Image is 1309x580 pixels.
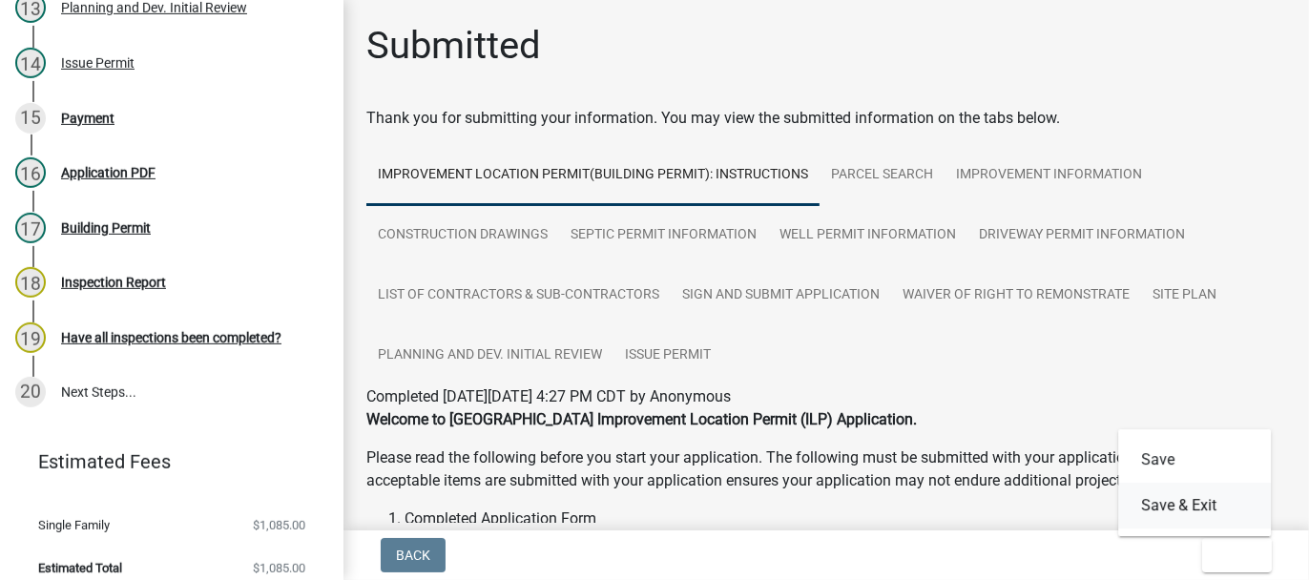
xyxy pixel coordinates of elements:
[1118,429,1271,536] div: Exit
[15,103,46,134] div: 15
[15,213,46,243] div: 17
[820,145,945,206] a: Parcel search
[15,48,46,78] div: 14
[405,507,1286,530] li: Completed Application Form
[253,519,305,531] span: $1,085.00
[61,1,247,14] div: Planning and Dev. Initial Review
[366,205,559,266] a: Construction Drawings
[38,562,122,574] span: Estimated Total
[768,205,967,266] a: Well Permit Information
[559,205,768,266] a: Septic Permit Information
[15,267,46,298] div: 18
[38,519,110,531] span: Single Family
[366,107,1286,130] div: Thank you for submitting your information. You may view the submitted information on the tabs below.
[671,265,891,326] a: Sign and Submit Application
[945,145,1153,206] a: Improvement Information
[15,157,46,188] div: 16
[891,265,1141,326] a: Waiver of Right to Remonstrate
[396,548,430,563] span: Back
[61,56,135,70] div: Issue Permit
[366,446,1286,492] p: Please read the following before you start your application. The following must be submitted with...
[967,205,1196,266] a: Driveway Permit Information
[366,265,671,326] a: List of Contractors & Sub-Contractors
[366,145,820,206] a: Improvement Location Permit(Building Permit): Instructions
[61,112,114,125] div: Payment
[61,166,156,179] div: Application PDF
[1118,483,1271,528] button: Save & Exit
[15,443,313,481] a: Estimated Fees
[366,325,613,386] a: Planning and Dev. Initial Review
[61,276,166,289] div: Inspection Report
[366,387,731,405] span: Completed [DATE][DATE] 4:27 PM CDT by Anonymous
[613,325,722,386] a: Issue Permit
[15,322,46,353] div: 19
[1217,548,1245,563] span: Exit
[15,377,46,407] div: 20
[1202,538,1272,572] button: Exit
[366,23,541,69] h1: Submitted
[381,538,446,572] button: Back
[366,410,917,428] strong: Welcome to [GEOGRAPHIC_DATA] Improvement Location Permit (ILP) Application.
[1118,437,1271,483] button: Save
[253,562,305,574] span: $1,085.00
[1141,265,1228,326] a: Site Plan
[61,331,281,344] div: Have all inspections been completed?
[61,221,151,235] div: Building Permit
